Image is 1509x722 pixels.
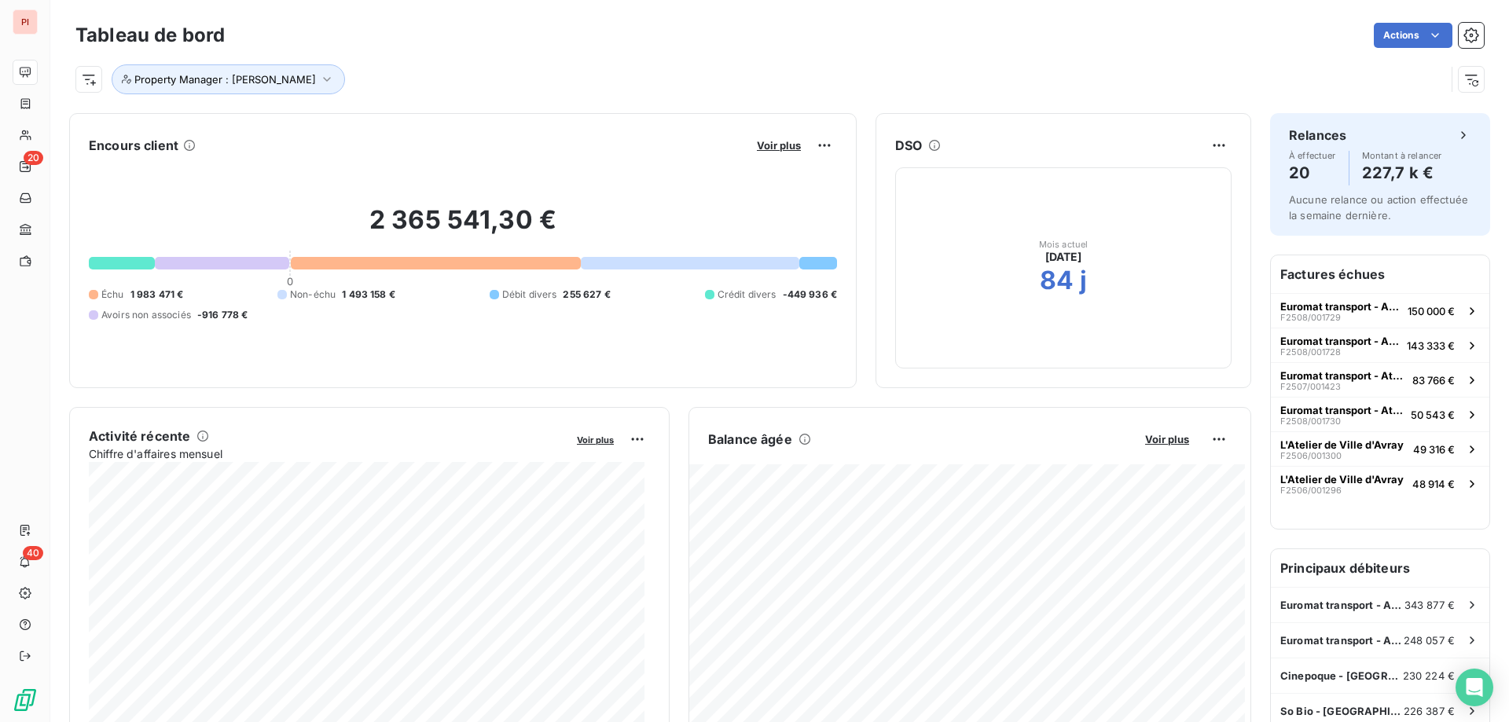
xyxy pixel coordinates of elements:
span: -449 936 € [783,288,838,302]
h4: 20 [1289,160,1336,185]
span: 150 000 € [1408,305,1455,317]
span: Cinepoque - [GEOGRAPHIC_DATA] (75006) [1280,669,1403,682]
h6: Relances [1289,126,1346,145]
span: 40 [23,546,43,560]
span: 49 316 € [1413,443,1455,456]
span: Échu [101,288,124,302]
span: Property Manager : [PERSON_NAME] [134,73,316,86]
span: Voir plus [757,139,801,152]
span: 1 493 158 € [342,288,395,302]
span: F2507/001423 [1280,382,1341,391]
span: 0 [287,275,293,288]
h6: Balance âgée [708,430,792,449]
span: F2508/001728 [1280,347,1341,357]
span: Euromat transport - Athis Mons (Bai [1280,300,1401,313]
span: Euromat transport - Athis Mons (Bai [1280,369,1406,382]
button: Voir plus [752,138,806,152]
h6: Principaux débiteurs [1271,549,1489,587]
span: 50 543 € [1411,409,1455,421]
button: Euromat transport - Athis Mons (BaiF2507/00142383 766 € [1271,362,1489,397]
span: À effectuer [1289,151,1336,160]
span: Aucune relance ou action effectuée la semaine dernière. [1289,193,1468,222]
span: Euromat transport - Athis Mons (Bai [1280,634,1404,647]
button: L'Atelier de Ville d'AvrayF2506/00129648 914 € [1271,466,1489,500]
span: L'Atelier de Ville d'Avray [1280,473,1404,486]
h2: 84 [1040,265,1074,296]
span: [DATE] [1045,249,1082,265]
span: F2506/001300 [1280,451,1342,460]
span: 20 [24,151,43,165]
span: Montant à relancer [1362,151,1442,160]
span: -916 778 € [197,308,248,322]
span: Euromat transport - Athis Mons (Bai [1280,404,1404,416]
button: Property Manager : [PERSON_NAME] [112,64,345,94]
h3: Tableau de bord [75,21,225,49]
span: Avoirs non associés [101,308,191,322]
div: Open Intercom Messenger [1456,669,1493,706]
span: 343 877 € [1404,599,1455,611]
h2: j [1080,265,1087,296]
span: Crédit divers [718,288,777,302]
span: F2508/001730 [1280,416,1341,426]
h6: Factures échues [1271,255,1489,293]
span: Non-échu [290,288,336,302]
img: Logo LeanPay [13,687,38,713]
span: 248 057 € [1404,634,1455,647]
h6: Activité récente [89,427,190,445]
span: 143 333 € [1407,339,1455,352]
span: Euromat transport - Athis Mons (Bai [1280,599,1404,611]
button: L'Atelier de Ville d'AvrayF2506/00130049 316 € [1271,431,1489,466]
div: PI [13,9,38,35]
span: Chiffre d'affaires mensuel [89,445,566,462]
span: 230 224 € [1403,669,1455,682]
span: Mois actuel [1039,240,1089,249]
span: F2508/001729 [1280,313,1341,322]
h2: 2 365 541,30 € [89,204,837,251]
h6: Encours client [89,136,178,155]
h6: DSO [895,136,922,155]
button: Voir plus [1140,432,1194,446]
span: L'Atelier de Ville d'Avray [1280,438,1404,451]
span: Euromat transport - Athis Mons (Bai [1280,335,1401,347]
h4: 227,7 k € [1362,160,1442,185]
span: 255 627 € [563,288,610,302]
span: F2506/001296 [1280,486,1342,495]
span: Débit divers [502,288,557,302]
button: Euromat transport - Athis Mons (BaiF2508/00173050 543 € [1271,397,1489,431]
span: Voir plus [577,434,614,445]
span: 83 766 € [1412,374,1455,387]
button: Euromat transport - Athis Mons (BaiF2508/001729150 000 € [1271,293,1489,328]
button: Euromat transport - Athis Mons (BaiF2508/001728143 333 € [1271,328,1489,362]
span: Voir plus [1145,433,1189,445]
span: 226 387 € [1404,705,1455,717]
span: 48 914 € [1412,478,1455,490]
span: 1 983 471 € [130,288,184,302]
span: So Bio - [GEOGRAPHIC_DATA] [1280,705,1404,717]
button: Actions [1374,23,1452,48]
button: Voir plus [572,432,619,446]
